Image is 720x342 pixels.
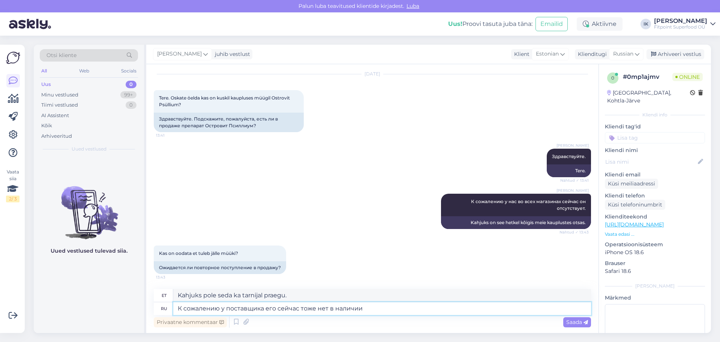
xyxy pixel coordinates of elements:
span: Здравствуйте. [552,154,586,159]
div: All [40,66,48,76]
p: Klienditeekond [605,213,705,221]
div: Здравствуйте. Подскажите, пожалуйста, есть ли в продаже препарат Островит Псиллиум? [154,113,304,132]
p: Safari 18.6 [605,267,705,275]
p: Kliendi email [605,171,705,179]
div: Klienditugi [575,50,607,58]
div: Socials [120,66,138,76]
div: AI Assistent [41,112,69,119]
span: Luba [404,3,421,9]
div: et [162,289,166,302]
span: 0 [611,75,614,81]
span: Saada [566,319,588,325]
div: Kliendi info [605,111,705,118]
span: [PERSON_NAME] [157,50,202,58]
a: [URL][DOMAIN_NAME] [605,221,664,228]
div: Kahjuks on see hetkel kõigis meie kauplustes otsas. [441,216,591,229]
img: Askly Logo [6,51,20,65]
div: Fitpoint Superfood OÜ [654,24,707,30]
div: Uus [41,81,51,88]
div: Tere. [547,164,591,177]
span: [PERSON_NAME] [556,143,589,148]
p: Vaata edasi ... [605,231,705,238]
span: 13:41 [156,133,184,138]
span: К сожалению у нас во всех магазинах сейчас он отсутствует. [471,199,587,211]
span: Nähtud ✓ 13:43 [559,229,589,235]
div: Web [78,66,91,76]
textarea: К сожалению у поставщика его сейчас тоже нет в наличии [173,302,591,315]
div: 0 [126,81,136,88]
span: Tere. Oskate öelda kas on kuskil kaupluses müügil Ostrovit Psüllium? [159,95,291,107]
div: [GEOGRAPHIC_DATA], Kohtla-Järve [607,89,690,105]
span: [PERSON_NAME] [556,188,589,193]
span: Otsi kliente [46,51,76,59]
div: Minu vestlused [41,91,78,99]
div: ru [161,302,167,315]
div: 2 / 3 [6,196,19,202]
p: Kliendi tag'id [605,123,705,131]
a: [PERSON_NAME]Fitpoint Superfood OÜ [654,18,715,30]
p: Kliendi telefon [605,192,705,200]
span: Online [672,73,703,81]
div: # 0mp1ajmv [623,72,672,81]
p: Märkmed [605,294,705,302]
div: 0 [126,101,136,109]
p: Uued vestlused tulevad siia. [51,247,127,255]
span: Kas on oodata et tuleb jälle müüki? [159,250,238,256]
div: juhib vestlust [212,50,250,58]
div: Küsi telefoninumbrit [605,200,665,210]
p: Operatsioonisüsteem [605,241,705,249]
p: iPhone OS 18.6 [605,249,705,256]
div: Aktiivne [577,17,622,31]
span: Uued vestlused [72,146,106,152]
div: Arhiveeritud [41,133,72,140]
div: Privaatne kommentaar [154,317,227,327]
div: [PERSON_NAME] [654,18,707,24]
img: No chats [34,173,144,240]
p: Kliendi nimi [605,146,705,154]
span: Nähtud ✓ 13:41 [560,178,589,183]
button: Emailid [535,17,568,31]
div: IK [640,19,651,29]
span: Estonian [536,50,559,58]
input: Lisa tag [605,132,705,143]
div: [PERSON_NAME] [605,283,705,289]
div: 99+ [120,91,136,99]
p: Brauser [605,259,705,267]
div: Kõik [41,122,52,130]
span: Russian [613,50,633,58]
div: Proovi tasuta juba täna: [448,20,532,29]
div: [DATE] [154,71,591,77]
input: Lisa nimi [605,158,696,166]
div: Vaata siia [6,169,19,202]
b: Uus! [448,20,462,27]
div: Tiimi vestlused [41,101,78,109]
div: Arhiveeri vestlus [646,49,704,59]
span: 13:43 [156,274,184,280]
div: Ожидается ли повторное поступление в продажу? [154,261,286,274]
div: Küsi meiliaadressi [605,179,658,189]
div: Klient [511,50,529,58]
textarea: Kahjuks pole seda ka tarnijal praegu. [173,289,591,302]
